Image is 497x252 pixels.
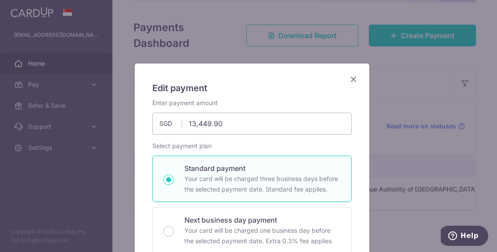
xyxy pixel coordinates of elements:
[184,163,341,174] p: Standard payment
[441,226,488,248] iframe: Opens a widget where you can find more information
[184,225,341,246] p: Your card will be charged one business day before the selected payment date. Extra 0.3% fee applies.
[152,113,352,135] input: 0.00
[184,174,341,195] p: Your card will be charged three business days before the selected payment date. Standard fee appl...
[152,142,212,150] label: Select payment plan
[348,74,359,85] button: Close
[159,119,182,128] span: SGD
[184,215,341,225] p: Next business day payment
[152,99,218,107] label: Enter payment amount
[152,81,352,95] h5: Edit payment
